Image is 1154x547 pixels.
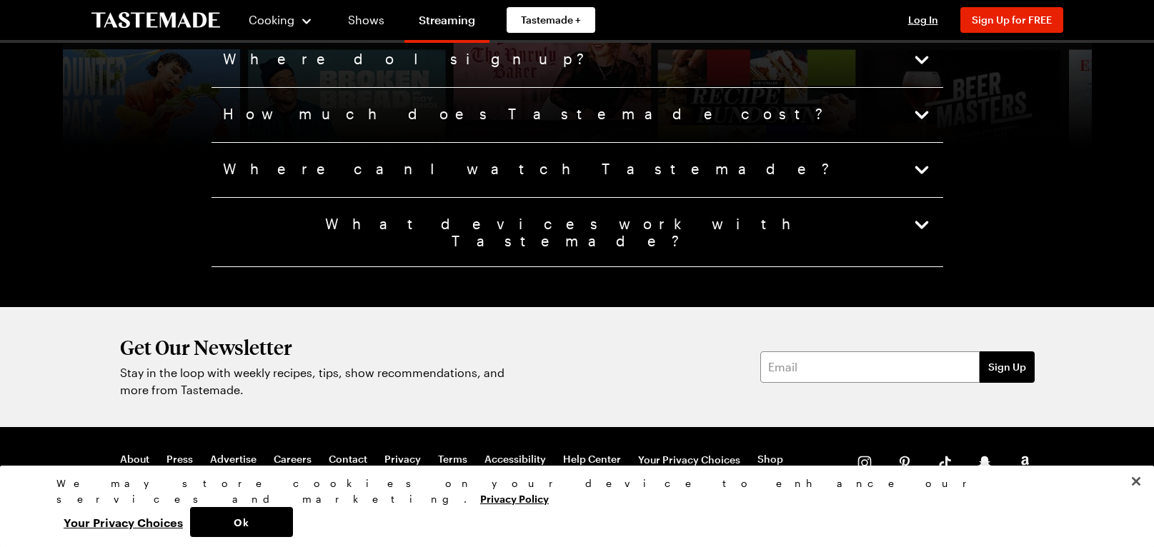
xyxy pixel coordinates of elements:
[223,105,932,125] button: How much does Tastemade cost?
[223,50,932,70] button: Where do I sign up?
[223,215,932,249] button: What devices work with Tastemade?
[972,14,1052,26] span: Sign Up for FREE
[274,453,312,467] a: Careers
[56,476,1085,507] div: We may store cookies on your device to enhance our services and marketing.
[223,50,587,70] span: Where do I sign up?
[223,215,912,249] span: What devices work with Tastemade?
[1120,466,1152,497] button: Close
[521,13,581,27] span: Tastemade +
[120,453,783,467] nav: Footer
[484,453,546,467] a: Accessibility
[223,105,826,125] span: How much does Tastemade cost?
[908,14,938,26] span: Log In
[120,336,513,358] h2: Get Our Newsletter
[563,453,621,467] a: Help Center
[980,351,1035,383] button: Sign Up
[190,507,293,537] button: Ok
[120,364,513,398] p: Stay in the loop with weekly recipes, tips, show recommendations, and more from Tastemade.
[249,3,314,37] button: Cooking
[760,351,980,383] input: Email
[120,453,149,467] a: About
[384,453,421,467] a: Privacy
[166,453,193,467] a: Press
[329,453,367,467] a: Contact
[210,453,257,467] a: Advertise
[895,13,952,27] button: Log In
[91,12,220,29] a: To Tastemade Home Page
[988,360,1026,374] span: Sign Up
[480,491,549,505] a: More information about your privacy, opens in a new tab
[249,13,294,26] span: Cooking
[757,453,783,467] a: Shop
[404,3,489,43] a: Streaming
[223,160,932,180] button: Where can I watch Tastemade?
[960,7,1063,33] button: Sign Up for FREE
[223,160,832,180] span: Where can I watch Tastemade?
[638,453,740,467] button: Your Privacy Choices
[56,476,1085,537] div: Privacy
[507,7,595,33] a: Tastemade +
[438,453,467,467] a: Terms
[56,507,190,537] button: Your Privacy Choices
